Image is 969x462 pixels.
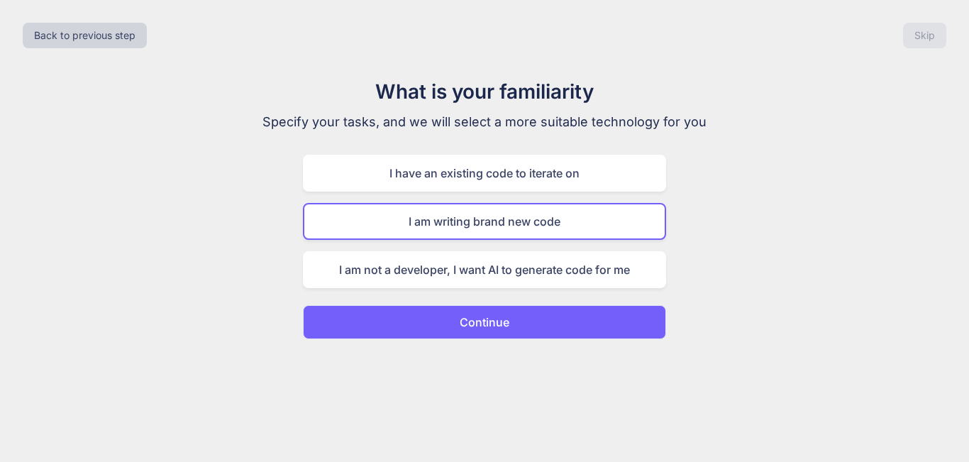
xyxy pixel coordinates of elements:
button: Skip [903,23,946,48]
div: I am writing brand new code [303,203,666,240]
p: Continue [460,314,509,331]
button: Back to previous step [23,23,147,48]
div: I am not a developer, I want AI to generate code for me [303,251,666,288]
h1: What is your familiarity [246,77,723,106]
div: I have an existing code to iterate on [303,155,666,192]
button: Continue [303,305,666,339]
p: Specify your tasks, and we will select a more suitable technology for you [246,112,723,132]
